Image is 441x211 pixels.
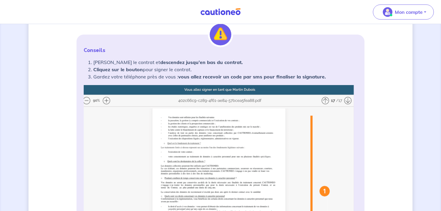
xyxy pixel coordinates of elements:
p: Conseils [84,47,357,54]
button: illu_account_valid_menu.svgMon compte [373,5,434,20]
strong: descendez jusqu’en bas du contrat. [160,59,243,65]
p: Mon compte [395,8,423,16]
img: Cautioneo [198,8,243,16]
li: pour signer le contrat. [93,66,357,73]
li: [PERSON_NAME] le contrat et [93,59,357,66]
strong: Cliquez sur le bouton [93,66,143,72]
img: illu_alert.svg [210,24,231,45]
li: Gardez votre téléphone près de vous : [93,73,357,80]
strong: vous allez recevoir un code par sms pour finaliser la signature. [178,74,326,80]
img: illu_account_valid_menu.svg [383,7,392,17]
